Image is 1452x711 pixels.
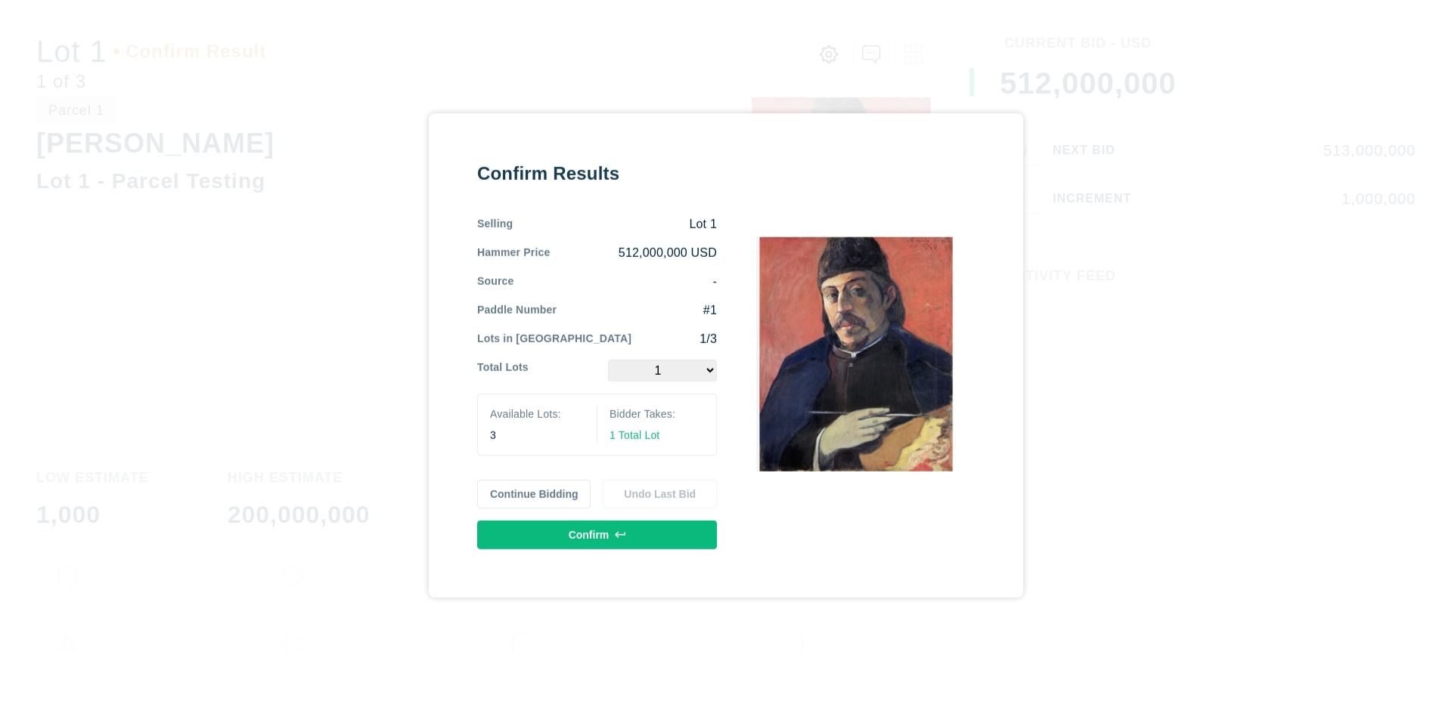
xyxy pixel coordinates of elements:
div: Hammer Price [477,245,550,261]
span: 1 Total Lot [610,429,659,441]
div: #1 [557,302,717,319]
div: Total Lots [477,360,529,382]
div: 512,000,000 USD [550,245,717,261]
div: 1/3 [631,331,717,348]
div: Lots in [GEOGRAPHIC_DATA] [477,331,631,348]
div: Paddle Number [477,302,557,319]
div: Confirm Results [477,162,717,186]
div: 3 [490,428,585,443]
div: Available Lots: [490,407,585,422]
div: Source [477,274,514,290]
div: Lot 1 [513,216,717,233]
div: - [514,274,717,290]
div: Bidder Takes: [610,407,704,422]
button: Undo Last Bid [603,480,717,509]
button: Continue Bidding [477,480,591,509]
button: Confirm [477,521,717,549]
div: Selling [477,216,513,233]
